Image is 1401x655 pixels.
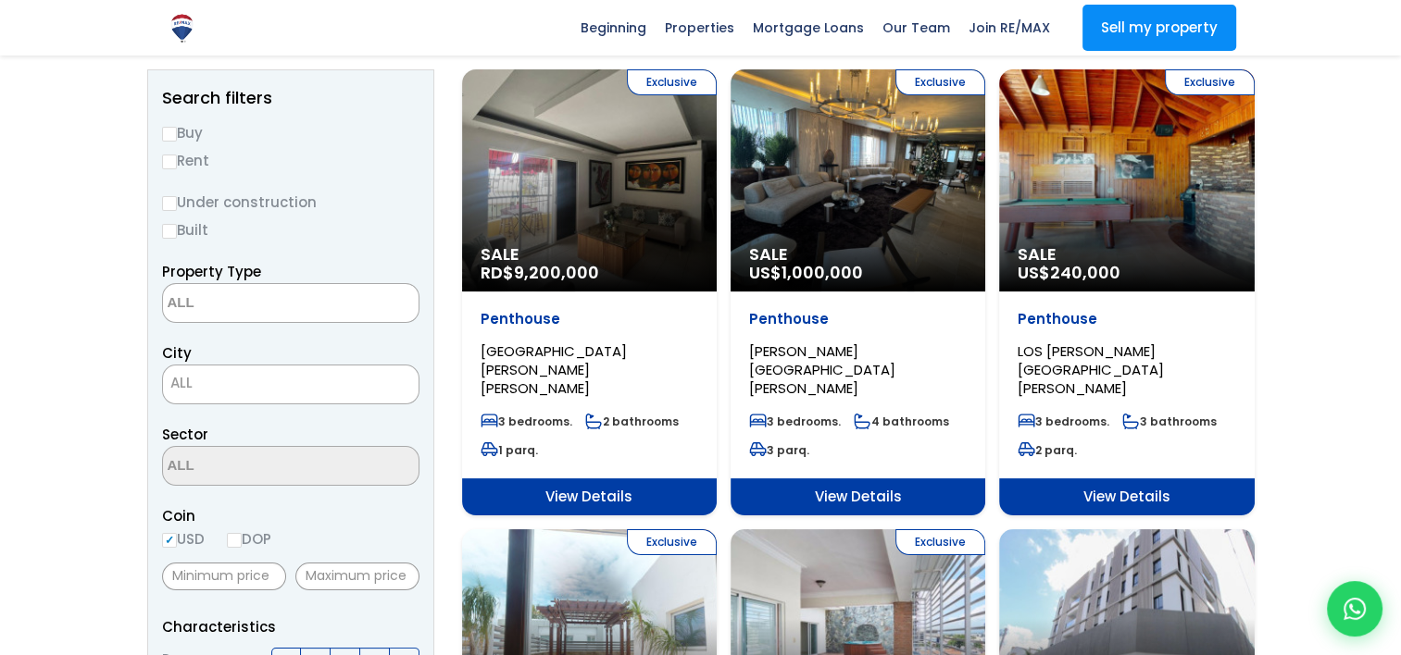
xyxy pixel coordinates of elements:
[481,310,698,328] p: Penthouse
[177,192,317,212] font: Under construction
[162,365,419,404] span: TODAS
[163,284,343,324] textarea: Search
[514,261,599,284] span: 9,200,000
[767,414,841,429] font: 3 bedrooms.
[782,261,863,284] span: 1,000,000
[162,504,419,527] span: Coin
[999,69,1254,515] a: Exclusive Sale US$240,000 Penthouse LOS [PERSON_NAME][GEOGRAPHIC_DATA][PERSON_NAME] 3 bedrooms. 3...
[162,154,177,169] input: Rent
[1165,69,1255,95] span: Exclusive
[162,89,419,107] h2: Search filters
[895,529,985,555] span: Exclusive
[871,414,949,429] font: 4 bathrooms
[731,478,985,515] span: View Details
[767,442,809,458] font: 3 parq.
[999,478,1254,515] span: View Details
[177,529,205,549] font: USD
[1082,5,1236,51] a: Sell my property
[1018,245,1235,264] span: Sale
[481,261,599,284] span: RD$
[1050,261,1120,284] span: 240,000
[162,615,419,638] p: Characteristics
[498,414,572,429] font: 3 bedrooms.
[1018,341,1164,398] span: LOS [PERSON_NAME][GEOGRAPHIC_DATA][PERSON_NAME]
[656,14,744,42] span: Properties
[227,533,242,548] input: DOP
[749,261,863,284] span: US$
[749,341,895,398] span: [PERSON_NAME][GEOGRAPHIC_DATA][PERSON_NAME]
[744,14,873,42] span: Mortgage Loans
[177,220,208,240] font: Built
[177,151,209,170] font: Rent
[162,343,192,363] span: City
[603,414,679,429] font: 2 bathrooms
[242,529,271,549] font: DOP
[571,14,656,42] span: Beginning
[627,529,717,555] span: Exclusive
[163,447,343,487] textarea: Search
[731,69,985,515] a: Exclusive Sale US$1,000,000 Penthouse [PERSON_NAME][GEOGRAPHIC_DATA][PERSON_NAME] 3 bedrooms. 4 b...
[1018,261,1120,284] span: US$
[895,69,985,95] span: Exclusive
[873,14,959,42] span: Our Team
[1140,414,1217,429] font: 3 bathrooms
[749,310,967,328] p: Penthouse
[162,196,177,211] input: Under construction
[170,373,193,392] span: ALL
[177,123,203,142] font: Buy
[462,478,717,515] span: View Details
[163,370,419,396] span: TODAS
[462,69,717,515] a: Exclusive Sale RD$9,200,000 Penthouse [GEOGRAPHIC_DATA][PERSON_NAME] [PERSON_NAME] 3 bedrooms. 2 ...
[162,262,261,281] span: Property Type
[166,12,198,44] img: Logo de REMAX
[498,442,538,458] font: 1 parq.
[162,425,208,444] span: Sector
[162,533,177,548] input: USD
[627,69,717,95] span: Exclusive
[481,341,627,398] span: [GEOGRAPHIC_DATA][PERSON_NAME] [PERSON_NAME]
[295,562,419,590] input: Maximum price
[749,245,967,264] span: Sale
[1035,442,1077,458] font: 2 parq.
[162,562,286,590] input: Minimum price
[1018,310,1235,328] p: Penthouse
[481,245,698,264] span: Sale
[959,14,1059,42] span: Join RE/MAX
[1035,414,1109,429] font: 3 bedrooms.
[162,127,177,142] input: Buy
[162,224,177,239] input: Built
